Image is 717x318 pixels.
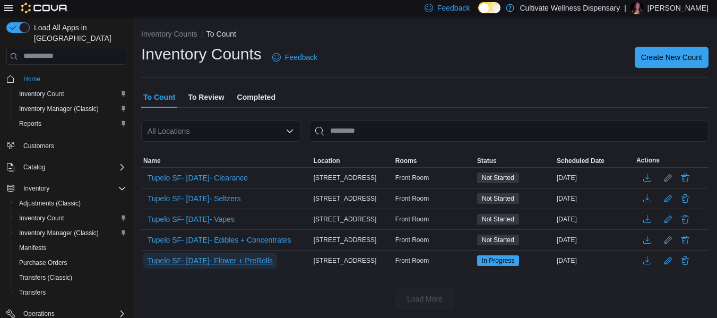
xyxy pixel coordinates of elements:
button: Location [312,154,393,167]
span: Transfers [15,286,126,299]
span: Inventory [23,184,49,193]
button: Inventory [19,182,54,195]
span: Not Started [482,173,514,183]
div: Front Room [393,171,475,184]
span: Inventory Count [19,214,64,222]
span: Adjustments (Classic) [15,197,126,210]
span: Feedback [437,3,470,13]
a: Home [19,73,45,85]
span: Create New Count [641,52,702,63]
span: Manifests [19,244,46,252]
a: Inventory Manager (Classic) [15,102,103,115]
button: Customers [2,137,131,153]
span: Purchase Orders [19,259,67,267]
a: Reports [15,117,46,130]
span: Catalog [23,163,45,171]
button: Tupelo SF- [DATE]- Vapes [143,211,239,227]
button: Edit count details [662,211,675,227]
button: Transfers [11,285,131,300]
button: Tupelo SF- [DATE]- Seltzers [143,191,245,207]
div: [DATE] [555,213,634,226]
span: Not Started [482,235,514,245]
span: Not Started [477,173,519,183]
span: Inventory Manager (Classic) [15,102,126,115]
span: Reports [19,119,41,128]
button: Inventory Count [11,211,131,226]
button: Create New Count [635,47,709,68]
span: To Count [143,87,175,108]
a: Adjustments (Classic) [15,197,85,210]
span: Transfers (Classic) [15,271,126,284]
span: Manifests [15,242,126,254]
span: Completed [237,87,275,108]
div: [DATE] [555,234,634,246]
p: | [624,2,626,14]
div: Front Room [393,192,475,205]
span: Tupelo SF- [DATE]- Clearance [148,173,248,183]
input: This is a search bar. After typing your query, hit enter to filter the results lower in the page. [309,121,709,142]
span: Customers [19,139,126,152]
button: Inventory Manager (Classic) [11,101,131,116]
button: Edit count details [662,253,675,269]
span: Inventory Count [15,212,126,225]
span: Catalog [19,161,126,174]
button: Name [141,154,312,167]
a: Inventory Manager (Classic) [15,227,103,239]
span: Not Started [477,193,519,204]
span: Reports [15,117,126,130]
span: Customers [23,142,54,150]
button: Rooms [393,154,475,167]
span: Purchase Orders [15,256,126,269]
span: Load All Apps in [GEOGRAPHIC_DATA] [30,22,126,44]
span: Inventory [19,182,126,195]
h1: Inventory Counts [141,44,262,65]
span: Tupelo SF- [DATE]- Vapes [148,214,235,225]
button: Manifests [11,240,131,255]
a: Manifests [15,242,50,254]
button: Delete [679,234,692,246]
button: Delete [679,171,692,184]
button: Delete [679,192,692,205]
p: [PERSON_NAME] [647,2,709,14]
span: Inventory Manager (Classic) [19,229,99,237]
span: Status [477,157,497,165]
button: Catalog [2,160,131,175]
button: Transfers (Classic) [11,270,131,285]
span: Inventory Manager (Classic) [19,105,99,113]
button: Purchase Orders [11,255,131,270]
span: [STREET_ADDRESS] [314,256,377,265]
span: [STREET_ADDRESS] [314,174,377,182]
span: Operations [23,310,55,318]
div: [DATE] [555,171,634,184]
a: Feedback [268,47,322,68]
span: Inventory Manager (Classic) [15,227,126,239]
span: Scheduled Date [557,157,604,165]
button: Load More [395,288,455,310]
span: Feedback [285,52,317,63]
span: Transfers (Classic) [19,273,72,282]
button: Delete [679,254,692,267]
button: To Count [206,30,236,38]
input: Dark Mode [478,2,500,13]
button: Home [2,71,131,87]
button: Edit count details [662,170,675,186]
p: Cultivate Wellness Dispensary [520,2,620,14]
a: Inventory Count [15,212,68,225]
span: Dark Mode [478,13,479,14]
button: Tupelo SF- [DATE]- Edibles + Concentrates [143,232,295,248]
span: Tupelo SF- [DATE]- Flower + PreRolls [148,255,273,266]
span: Load More [407,294,443,304]
span: To Review [188,87,224,108]
span: In Progress [477,255,519,266]
div: [DATE] [555,192,634,205]
div: Front Room [393,234,475,246]
span: Name [143,157,161,165]
span: [STREET_ADDRESS] [314,215,377,224]
span: Tupelo SF- [DATE]- Seltzers [148,193,241,204]
button: Adjustments (Classic) [11,196,131,211]
span: [STREET_ADDRESS] [314,236,377,244]
span: Transfers [19,288,46,297]
span: Home [23,75,40,83]
nav: An example of EuiBreadcrumbs [141,29,709,41]
button: Reports [11,116,131,131]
